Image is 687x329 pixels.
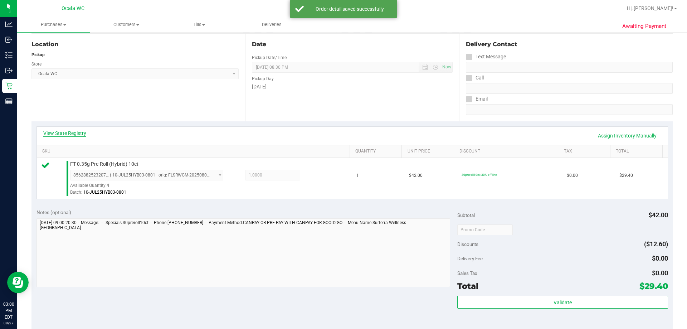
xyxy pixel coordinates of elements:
a: Total [616,149,659,154]
span: Validate [554,300,572,305]
a: Tax [564,149,608,154]
a: SKU [42,149,347,154]
span: Deliveries [252,21,291,28]
span: Total [457,281,478,291]
iframe: Resource center [7,272,29,293]
div: Delivery Contact [466,40,673,49]
span: Purchases [17,21,90,28]
span: $29.40 [639,281,668,291]
span: Subtotal [457,212,475,218]
span: Discounts [457,238,478,251]
a: Unit Price [408,149,451,154]
label: Text Message [466,52,506,62]
span: Delivery Fee [457,256,483,261]
input: Format: (999) 999-9999 [466,83,673,94]
span: Ocala WC [62,5,84,11]
input: Format: (999) 999-9999 [466,62,673,73]
span: Customers [90,21,162,28]
span: Awaiting Payment [622,22,666,30]
span: FT 0.35g Pre-Roll (Hybrid) 10ct [70,161,138,168]
span: $29.40 [619,172,633,179]
label: Store [31,61,42,67]
input: Promo Code [457,224,513,235]
inline-svg: Inbound [5,36,13,43]
span: Tills [163,21,235,28]
div: Date [252,40,452,49]
span: $42.00 [648,211,668,219]
inline-svg: Reports [5,98,13,105]
inline-svg: Retail [5,82,13,89]
p: 08/27 [3,320,14,326]
a: Deliveries [235,17,308,32]
label: Pickup Day [252,76,274,82]
div: Available Quantity: [70,180,231,194]
label: Call [466,73,484,83]
a: Assign Inventory Manually [593,130,661,142]
span: 1 [356,172,359,179]
strong: Pickup [31,52,45,57]
span: 4 [107,183,109,188]
span: ($12.60) [644,240,668,248]
span: Hi, [PERSON_NAME]! [627,5,673,11]
div: Location [31,40,239,49]
span: $0.00 [652,255,668,262]
a: Quantity [355,149,399,154]
span: Notes (optional) [36,209,71,215]
span: Sales Tax [457,270,477,276]
span: $42.00 [409,172,423,179]
inline-svg: Inventory [5,52,13,59]
span: $0.00 [652,269,668,277]
a: Purchases [17,17,90,32]
p: 03:00 PM EDT [3,301,14,320]
div: Order detail saved successfully [308,5,392,13]
inline-svg: Analytics [5,21,13,28]
a: Discount [459,149,555,154]
span: 30preroll10ct: 30% off line [462,173,497,176]
button: Validate [457,296,668,309]
a: Customers [90,17,162,32]
label: Email [466,94,488,104]
span: Batch: [70,190,82,195]
a: View State Registry [43,130,86,137]
div: [DATE] [252,83,452,91]
label: Pickup Date/Time [252,54,287,61]
span: $0.00 [567,172,578,179]
span: 10-JUL25HYB03-0801 [83,190,126,195]
inline-svg: Outbound [5,67,13,74]
a: Tills [163,17,235,32]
